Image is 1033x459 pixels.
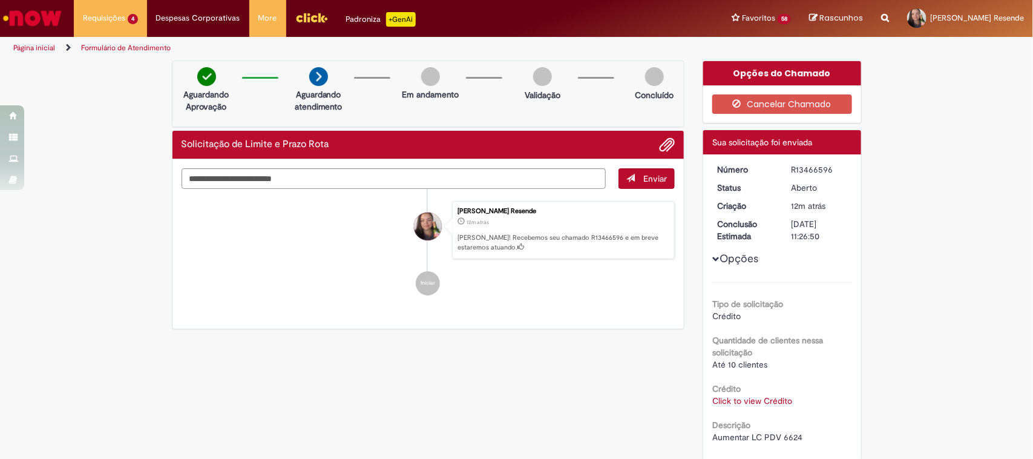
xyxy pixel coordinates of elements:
[792,218,848,242] div: [DATE] 11:26:50
[742,12,775,24] span: Favoritos
[712,432,802,443] span: Aumentar LC PDV 6624
[156,12,240,24] span: Despesas Corporativas
[708,218,782,242] dt: Conclusão Estimada
[414,213,442,240] div: Aline Pereira Resende
[128,14,138,24] span: 4
[635,89,674,101] p: Concluído
[421,67,440,86] img: img-circle-grey.png
[792,200,826,211] span: 12m atrás
[712,335,823,358] b: Quantidade de clientes nessa solicitação
[346,12,416,27] div: Padroniza
[457,208,668,215] div: [PERSON_NAME] Resende
[819,12,863,24] span: Rascunhos
[525,89,560,101] p: Validação
[533,67,552,86] img: img-circle-grey.png
[81,43,171,53] a: Formulário de Atendimento
[930,13,1024,23] span: [PERSON_NAME] Resende
[386,12,416,27] p: +GenAi
[792,182,848,194] div: Aberto
[809,13,863,24] a: Rascunhos
[792,163,848,176] div: R13466596
[1,6,64,30] img: ServiceNow
[182,139,329,150] h2: Solicitação de Limite e Prazo Rota Histórico de tíquete
[712,94,852,114] button: Cancelar Chamado
[182,201,675,259] li: Aline Pereira Resende
[712,311,741,322] span: Crédito
[645,67,664,86] img: img-circle-grey.png
[618,168,675,189] button: Enviar
[712,383,741,394] b: Crédito
[457,233,668,252] p: [PERSON_NAME]! Recebemos seu chamado R13466596 e em breve estaremos atuando.
[182,189,675,308] ul: Histórico de tíquete
[258,12,277,24] span: More
[177,88,236,113] p: Aguardando Aprovação
[83,12,125,24] span: Requisições
[712,395,792,406] a: Click to view Crédito
[712,299,783,309] b: Tipo de solicitação
[289,88,348,113] p: Aguardando atendimento
[13,43,55,53] a: Página inicial
[467,219,489,226] span: 12m atrás
[708,200,782,212] dt: Criação
[402,88,459,101] p: Em andamento
[659,137,675,153] button: Adicionar anexos
[182,168,606,190] textarea: Digite sua mensagem aqui...
[708,163,782,176] dt: Número
[792,200,826,211] time: 01/09/2025 09:26:44
[778,14,791,24] span: 58
[708,182,782,194] dt: Status
[309,67,328,86] img: arrow-next.png
[792,200,848,212] div: 01/09/2025 09:26:44
[703,61,861,85] div: Opções do Chamado
[712,420,750,431] b: Descrição
[643,173,667,184] span: Enviar
[9,37,680,59] ul: Trilhas de página
[712,137,812,148] span: Sua solicitação foi enviada
[197,67,216,86] img: check-circle-green.png
[712,359,767,370] span: Até 10 clientes
[295,8,328,27] img: click_logo_yellow_360x200.png
[467,219,489,226] time: 01/09/2025 09:26:44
